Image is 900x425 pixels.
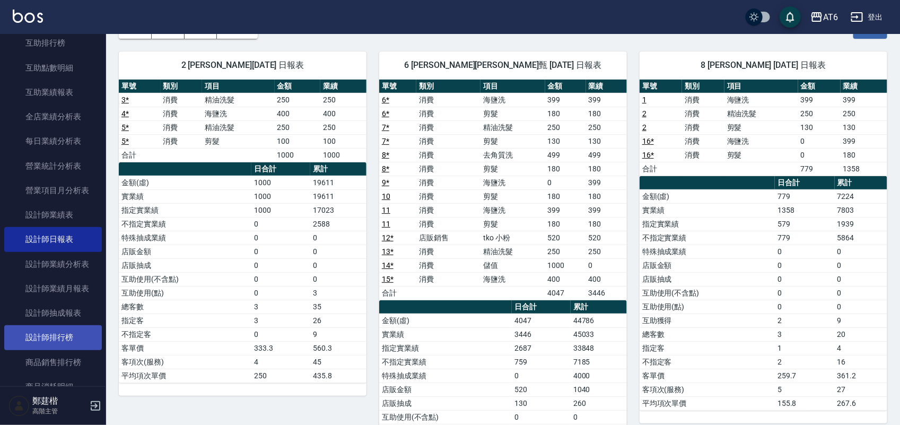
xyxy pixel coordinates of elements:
td: 0 [310,245,366,258]
td: 2 [775,314,835,327]
td: 180 [586,189,627,203]
td: 3446 [586,286,627,300]
td: 560.3 [310,341,366,355]
td: 1358 [841,162,887,176]
td: 消費 [416,258,480,272]
td: 1040 [571,383,627,396]
td: 特殊抽成業績 [640,245,775,258]
td: 7185 [571,355,627,369]
td: 250 [798,107,841,120]
td: 剪髮 [480,217,545,231]
td: 399 [545,203,586,217]
td: 779 [775,231,835,245]
td: 1939 [835,217,887,231]
th: 單號 [379,80,416,93]
td: 互助獲得 [640,314,775,327]
td: 1 [775,341,835,355]
a: 設計師業績表 [4,203,102,227]
td: 399 [586,93,627,107]
td: 0 [798,148,841,162]
td: 250 [320,93,366,107]
td: 0 [251,217,310,231]
th: 金額 [798,80,841,93]
table: a dense table [640,80,887,176]
td: 金額(虛) [119,176,251,189]
td: 35 [310,300,366,314]
td: 779 [775,189,835,203]
td: 0 [251,286,310,300]
td: 實業績 [379,327,512,341]
td: 海鹽洗 [480,176,545,189]
td: 0 [545,176,586,189]
td: 海鹽洗 [480,272,545,286]
td: 精油洗髮 [480,120,545,134]
button: AT6 [806,6,842,28]
td: 45033 [571,327,627,341]
td: 海鹽洗 [202,107,274,120]
td: 消費 [416,217,480,231]
td: 100 [320,134,366,148]
td: 平均項次單價 [119,369,251,383]
td: 消費 [682,93,724,107]
a: 設計師抽成報表 [4,301,102,325]
td: 消費 [682,148,724,162]
table: a dense table [640,176,887,411]
a: 設計師業績月報表 [4,276,102,301]
td: 合計 [379,286,416,300]
td: 16 [835,355,887,369]
th: 業績 [841,80,887,93]
td: 20 [835,327,887,341]
td: 0 [835,272,887,286]
td: 5864 [835,231,887,245]
a: 設計師排行榜 [4,325,102,350]
td: 250 [545,245,586,258]
td: 17023 [310,203,366,217]
td: 客項次(服務) [119,355,251,369]
th: 項目 [724,80,798,93]
a: 全店業績分析表 [4,105,102,129]
td: 9 [310,327,366,341]
td: 2687 [512,341,570,355]
td: 361.2 [835,369,887,383]
a: 互助排行榜 [4,31,102,55]
a: 11 [382,220,390,228]
th: 類別 [161,80,203,93]
td: 180 [586,107,627,120]
table: a dense table [119,162,366,383]
td: 互助使用(不含點) [379,410,512,424]
td: 精油洗髮 [202,93,274,107]
td: 不指定實業績 [119,217,251,231]
td: 19611 [310,189,366,203]
button: save [780,6,801,28]
td: 店販金額 [119,245,251,258]
td: 消費 [416,93,480,107]
td: 180 [545,217,586,231]
button: 登出 [846,7,887,27]
td: 總客數 [640,327,775,341]
td: 0 [310,272,366,286]
td: 消費 [416,176,480,189]
td: 1000 [251,176,310,189]
td: 250 [841,107,887,120]
td: 金額(虛) [379,314,512,327]
th: 單號 [640,80,682,93]
td: 不指定實業績 [379,355,512,369]
td: 0 [775,286,835,300]
td: 互助使用(不含點) [640,286,775,300]
th: 項目 [480,80,545,93]
td: 特殊抽成業績 [119,231,251,245]
td: 精油洗髮 [480,245,545,258]
td: 155.8 [775,396,835,410]
td: 399 [798,93,841,107]
img: Logo [13,10,43,23]
td: 9 [835,314,887,327]
td: 消費 [161,93,203,107]
td: 剪髮 [724,120,798,134]
th: 日合計 [251,162,310,176]
td: 指定實業績 [379,341,512,355]
td: 100 [275,134,321,148]
th: 單號 [119,80,161,93]
td: 3 [310,286,366,300]
td: 130 [798,120,841,134]
td: 180 [545,107,586,120]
